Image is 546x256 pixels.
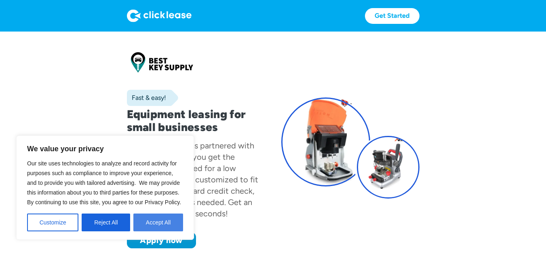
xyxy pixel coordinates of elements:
[127,9,192,22] img: Logo
[133,214,183,231] button: Accept All
[127,94,166,102] div: Fast & easy!
[27,214,78,231] button: Customize
[365,8,420,24] a: Get Started
[127,108,265,133] h1: Equipment leasing for small businesses
[16,135,194,240] div: We value your privacy
[127,232,196,248] a: Apply now
[27,160,181,205] span: Our site uses technologies to analyze and record activity for purposes such as compliance to impr...
[27,144,183,154] p: We value your privacy
[82,214,130,231] button: Reject All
